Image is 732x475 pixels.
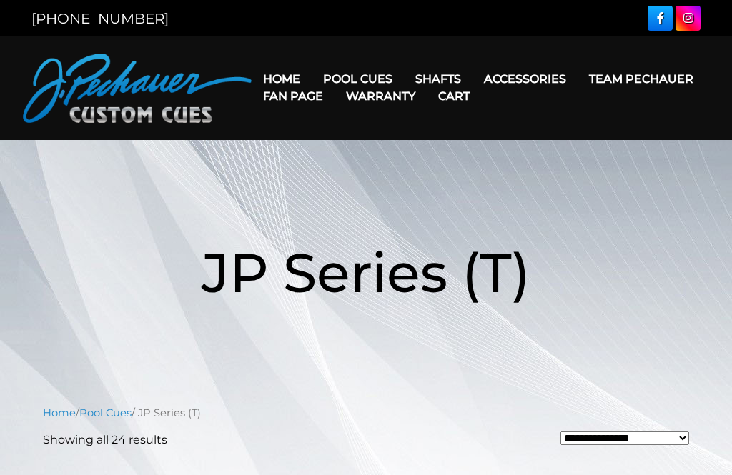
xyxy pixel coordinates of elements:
span: JP Series (T) [202,239,530,306]
a: Cart [427,78,481,114]
img: Pechauer Custom Cues [23,54,252,123]
a: [PHONE_NUMBER] [31,10,169,27]
select: Shop order [560,431,689,445]
a: Pool Cues [79,406,132,419]
p: Showing all 24 results [43,431,167,449]
a: Home [252,61,312,97]
a: Shafts [404,61,473,97]
a: Home [43,406,76,419]
a: Pool Cues [312,61,404,97]
a: Accessories [473,61,578,97]
a: Warranty [335,78,427,114]
a: Team Pechauer [578,61,705,97]
a: Fan Page [252,78,335,114]
nav: Breadcrumb [43,405,689,421]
